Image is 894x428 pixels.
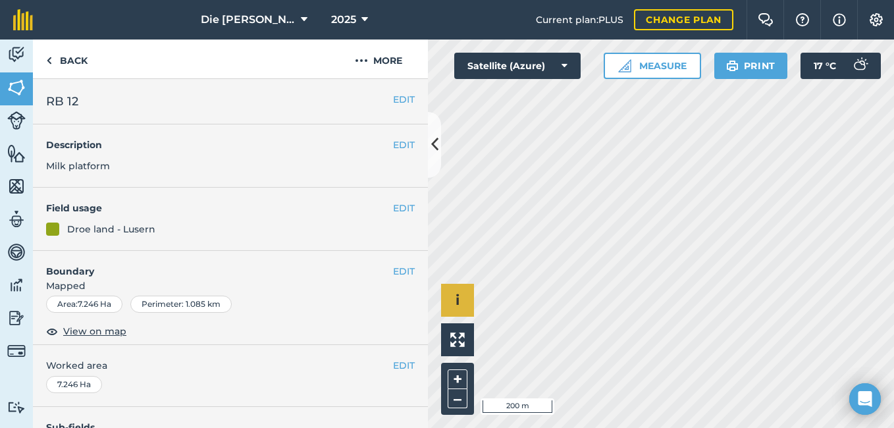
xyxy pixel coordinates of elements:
[7,144,26,163] img: svg+xml;base64,PHN2ZyB4bWxucz0iaHR0cDovL3d3dy53My5vcmcvMjAwMC9zdmciIHdpZHRoPSI1NiIgaGVpZ2h0PSI2MC...
[456,292,460,308] span: i
[393,358,415,373] button: EDIT
[7,342,26,360] img: svg+xml;base64,PD94bWwgdmVyc2lvbj0iMS4wIiBlbmNvZGluZz0idXRmLTgiPz4KPCEtLSBHZW5lcmF0b3I6IEFkb2JlIE...
[618,59,631,72] img: Ruler icon
[814,53,836,79] span: 17 ° C
[63,324,126,338] span: View on map
[868,13,884,26] img: A cog icon
[847,53,873,79] img: svg+xml;base64,PD94bWwgdmVyc2lvbj0iMS4wIiBlbmNvZGluZz0idXRmLTgiPz4KPCEtLSBHZW5lcmF0b3I6IEFkb2JlIE...
[46,376,102,393] div: 7.246 Ha
[67,222,155,236] div: Droe land - Lusern
[758,13,774,26] img: Two speech bubbles overlapping with the left bubble in the forefront
[393,264,415,279] button: EDIT
[833,12,846,28] img: svg+xml;base64,PHN2ZyB4bWxucz0iaHR0cDovL3d3dy53My5vcmcvMjAwMC9zdmciIHdpZHRoPSIxNyIgaGVpZ2h0PSIxNy...
[46,323,126,339] button: View on map
[801,53,881,79] button: 17 °C
[393,138,415,152] button: EDIT
[450,333,465,347] img: Four arrows, one pointing top left, one top right, one bottom right and the last bottom left
[355,53,368,68] img: svg+xml;base64,PHN2ZyB4bWxucz0iaHR0cDovL3d3dy53My5vcmcvMjAwMC9zdmciIHdpZHRoPSIyMCIgaGVpZ2h0PSIyNC...
[130,296,232,313] div: Perimeter : 1.085 km
[634,9,733,30] a: Change plan
[33,40,101,78] a: Back
[46,160,110,172] span: Milk platform
[7,308,26,328] img: svg+xml;base64,PD94bWwgdmVyc2lvbj0iMS4wIiBlbmNvZGluZz0idXRmLTgiPz4KPCEtLSBHZW5lcmF0b3I6IEFkb2JlIE...
[46,138,415,152] h4: Description
[33,251,393,279] h4: Boundary
[46,53,52,68] img: svg+xml;base64,PHN2ZyB4bWxucz0iaHR0cDovL3d3dy53My5vcmcvMjAwMC9zdmciIHdpZHRoPSI5IiBoZWlnaHQ9IjI0Ii...
[393,201,415,215] button: EDIT
[7,401,26,414] img: svg+xml;base64,PD94bWwgdmVyc2lvbj0iMS4wIiBlbmNvZGluZz0idXRmLTgiPz4KPCEtLSBHZW5lcmF0b3I6IEFkb2JlIE...
[604,53,701,79] button: Measure
[7,209,26,229] img: svg+xml;base64,PD94bWwgdmVyc2lvbj0iMS4wIiBlbmNvZGluZz0idXRmLTgiPz4KPCEtLSBHZW5lcmF0b3I6IEFkb2JlIE...
[46,323,58,339] img: svg+xml;base64,PHN2ZyB4bWxucz0iaHR0cDovL3d3dy53My5vcmcvMjAwMC9zdmciIHdpZHRoPSIxOCIgaGVpZ2h0PSIyNC...
[7,78,26,97] img: svg+xml;base64,PHN2ZyB4bWxucz0iaHR0cDovL3d3dy53My5vcmcvMjAwMC9zdmciIHdpZHRoPSI1NiIgaGVpZ2h0PSI2MC...
[46,358,415,373] span: Worked area
[7,176,26,196] img: svg+xml;base64,PHN2ZyB4bWxucz0iaHR0cDovL3d3dy53My5vcmcvMjAwMC9zdmciIHdpZHRoPSI1NiIgaGVpZ2h0PSI2MC...
[448,389,467,408] button: –
[714,53,788,79] button: Print
[331,12,356,28] span: 2025
[441,284,474,317] button: i
[454,53,581,79] button: Satellite (Azure)
[33,279,428,293] span: Mapped
[536,13,623,27] span: Current plan : PLUS
[46,201,393,215] h4: Field usage
[46,296,122,313] div: Area : 7.246 Ha
[329,40,428,78] button: More
[849,383,881,415] div: Open Intercom Messenger
[201,12,296,28] span: Die [PERSON_NAME]
[448,369,467,389] button: +
[7,275,26,295] img: svg+xml;base64,PD94bWwgdmVyc2lvbj0iMS4wIiBlbmNvZGluZz0idXRmLTgiPz4KPCEtLSBHZW5lcmF0b3I6IEFkb2JlIE...
[46,92,78,111] span: RB 12
[13,9,33,30] img: fieldmargin Logo
[795,13,810,26] img: A question mark icon
[7,242,26,262] img: svg+xml;base64,PD94bWwgdmVyc2lvbj0iMS4wIiBlbmNvZGluZz0idXRmLTgiPz4KPCEtLSBHZW5lcmF0b3I6IEFkb2JlIE...
[393,92,415,107] button: EDIT
[726,58,739,74] img: svg+xml;base64,PHN2ZyB4bWxucz0iaHR0cDovL3d3dy53My5vcmcvMjAwMC9zdmciIHdpZHRoPSIxOSIgaGVpZ2h0PSIyNC...
[7,45,26,65] img: svg+xml;base64,PD94bWwgdmVyc2lvbj0iMS4wIiBlbmNvZGluZz0idXRmLTgiPz4KPCEtLSBHZW5lcmF0b3I6IEFkb2JlIE...
[7,111,26,130] img: svg+xml;base64,PD94bWwgdmVyc2lvbj0iMS4wIiBlbmNvZGluZz0idXRmLTgiPz4KPCEtLSBHZW5lcmF0b3I6IEFkb2JlIE...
